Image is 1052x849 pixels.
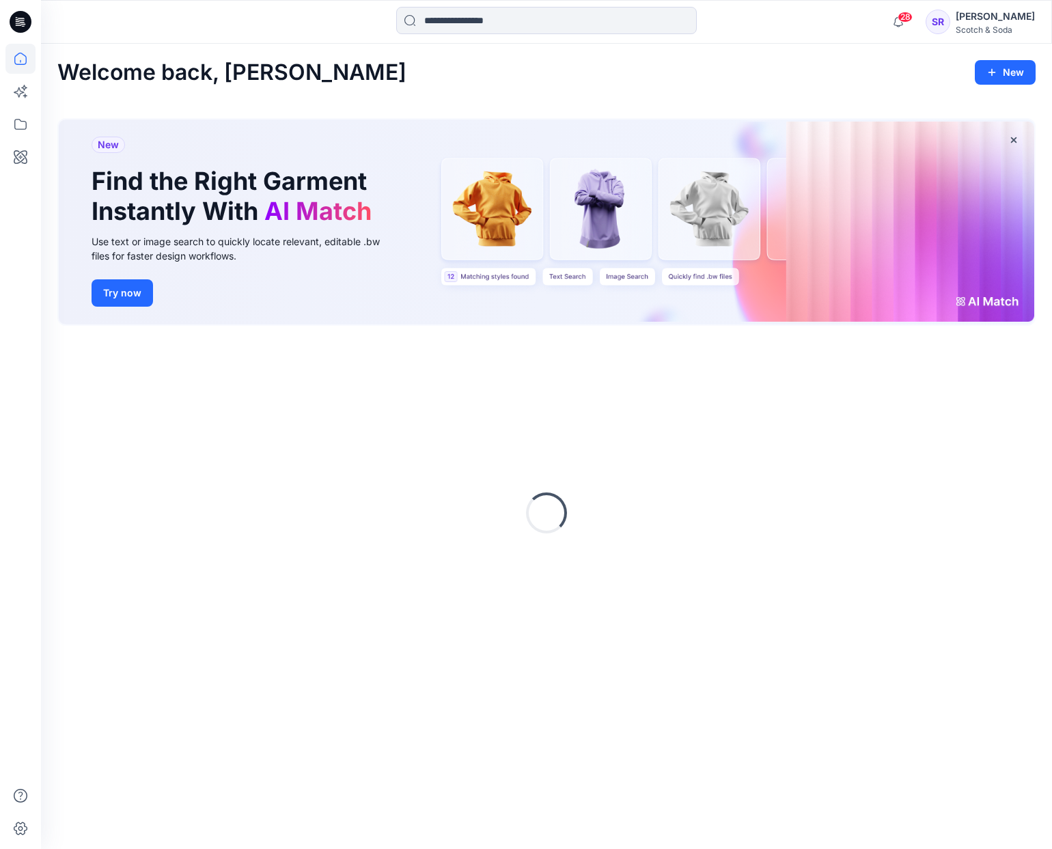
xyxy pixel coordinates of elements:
[92,234,399,263] div: Use text or image search to quickly locate relevant, editable .bw files for faster design workflows.
[92,279,153,307] button: Try now
[898,12,913,23] span: 28
[98,137,119,153] span: New
[57,60,406,85] h2: Welcome back, [PERSON_NAME]
[926,10,950,34] div: SR
[264,196,372,226] span: AI Match
[956,25,1035,35] div: Scotch & Soda
[956,8,1035,25] div: [PERSON_NAME]
[975,60,1036,85] button: New
[92,167,378,225] h1: Find the Right Garment Instantly With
